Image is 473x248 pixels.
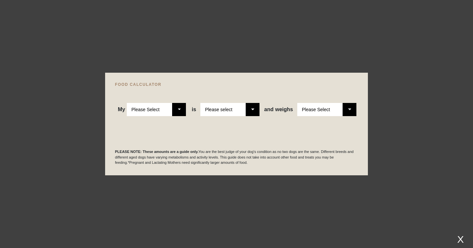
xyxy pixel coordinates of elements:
span: weighs [264,107,293,112]
p: You are the best judge of your dog's condition as no two dogs are the same. Different breeds and ... [115,149,358,165]
div: X [455,234,466,245]
b: PLEASE NOTE: These amounts are a guide only. [115,150,198,154]
span: My [118,107,125,112]
h4: FOOD CALCULATOR [115,83,358,87]
span: is [192,107,196,112]
span: and [264,107,275,112]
